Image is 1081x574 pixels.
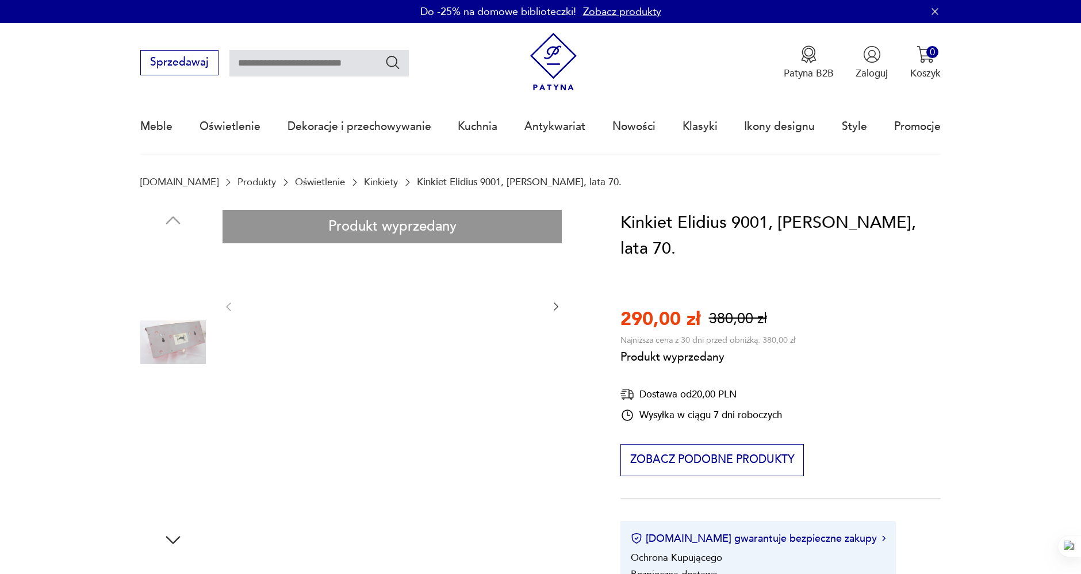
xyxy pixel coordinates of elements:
p: Kinkiet Elidius 9001, [PERSON_NAME], lata 70. [417,177,622,187]
p: Koszyk [910,67,941,80]
button: Szukaj [385,54,401,71]
a: Kinkiety [364,177,398,187]
img: Ikona koszyka [917,45,934,63]
a: Kuchnia [458,100,497,153]
button: Zobacz podobne produkty [620,444,804,476]
button: Patyna B2B [784,45,834,80]
div: Dostawa od 20,00 PLN [620,387,782,401]
div: 0 [926,46,938,58]
div: Wysyłka w ciągu 7 dni roboczych [620,408,782,422]
a: Ikony designu [744,100,815,153]
p: 290,00 zł [620,307,700,332]
button: Zaloguj [856,45,888,80]
h1: Kinkiet Elidius 9001, [PERSON_NAME], lata 70. [620,210,940,262]
a: Antykwariat [524,100,585,153]
p: Do -25% na domowe biblioteczki! [420,5,576,19]
p: 380,00 zł [709,309,767,329]
a: Oświetlenie [295,177,345,187]
button: 0Koszyk [910,45,941,80]
a: Klasyki [683,100,718,153]
p: Produkt wyprzedany [620,346,795,365]
button: [DOMAIN_NAME] gwarantuje bezpieczne zakupy [631,531,885,546]
li: Ochrona Kupującego [631,551,722,564]
p: Najniższa cena z 30 dni przed obniżką: 380,00 zł [620,335,795,346]
a: [DOMAIN_NAME] [140,177,218,187]
a: Oświetlenie [200,100,260,153]
img: Ikona certyfikatu [631,533,642,544]
a: Zobacz produkty [583,5,661,19]
a: Nowości [612,100,655,153]
a: Ikona medaluPatyna B2B [784,45,834,80]
a: Promocje [894,100,941,153]
a: Sprzedawaj [140,59,218,68]
a: Dekoracje i przechowywanie [287,100,431,153]
p: Zaloguj [856,67,888,80]
img: Ikonka użytkownika [863,45,881,63]
a: Produkty [237,177,276,187]
button: Sprzedawaj [140,50,218,75]
img: Patyna - sklep z meblami i dekoracjami vintage [524,33,582,91]
p: Patyna B2B [784,67,834,80]
img: Ikona strzałki w prawo [882,535,885,541]
img: Ikona dostawy [620,387,634,401]
img: Ikona medalu [800,45,818,63]
a: Style [842,100,867,153]
a: Meble [140,100,172,153]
